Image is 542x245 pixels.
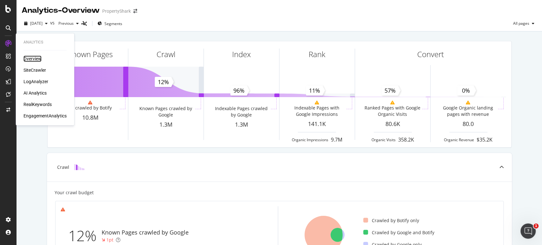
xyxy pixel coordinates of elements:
button: All pages [511,18,537,29]
div: Analytics [23,40,67,45]
div: Rank [309,49,325,60]
button: Previous [56,18,81,29]
div: 1.3M [204,121,279,129]
div: Crawled by Google and Botify [363,229,434,236]
div: Known Pages [68,49,113,60]
iframe: Intercom live chat [520,223,536,239]
div: Known Pages crawled by Google [137,105,194,118]
span: 2025 Sep. 22nd [30,21,43,26]
div: 10.8M [53,114,128,122]
span: All pages [511,21,529,26]
div: Crawled by Botify only [363,217,419,224]
a: SiteCrawler [23,67,46,73]
span: Segments [104,21,122,26]
img: block-icon [74,164,84,170]
div: 141.1K [279,120,355,128]
div: Crawl [57,164,69,170]
div: Index [232,49,251,60]
span: 1 [533,223,539,228]
a: RealKeywords [23,101,52,108]
div: 9.7M [331,136,342,143]
button: [DATE] [22,18,50,29]
div: Pages crawled by Botify [62,105,112,111]
div: arrow-right-arrow-left [133,9,137,13]
div: 1pt [106,237,113,243]
div: 1.3M [128,121,204,129]
a: EngagementAnalytics [23,113,67,119]
span: Previous [56,21,74,26]
div: PropertyShark [102,8,131,14]
button: Segments [95,18,125,29]
div: Crawl [157,49,175,60]
a: LogAnalyzer [23,78,48,85]
div: Your crawl budget [55,189,94,196]
div: Indexable Pages with Google Impressions [288,105,345,117]
div: Organic Impressions [292,137,328,142]
div: Indexable Pages crawled by Google [213,105,270,118]
span: vs [50,20,56,26]
div: Analytics - Overview [22,5,100,16]
a: AI Analytics [23,90,47,96]
a: Overview [23,56,42,62]
div: Known Pages crawled by Google [102,228,189,237]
